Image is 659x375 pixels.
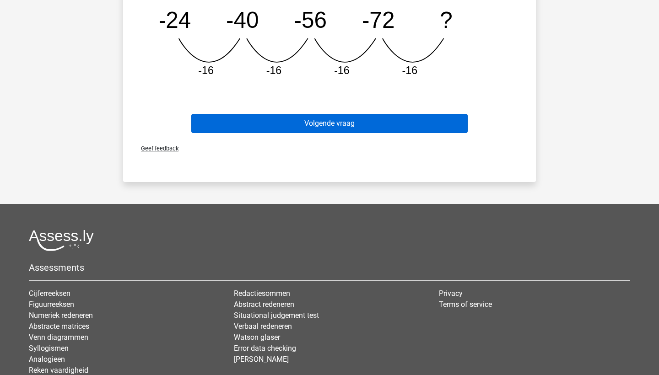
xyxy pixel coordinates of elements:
a: [PERSON_NAME] [234,355,289,364]
a: Privacy [439,289,463,298]
tspan: -24 [158,7,191,32]
a: Syllogismen [29,344,69,353]
h5: Assessments [29,262,630,273]
a: Watson glaser [234,333,280,342]
tspan: -16 [334,64,350,76]
span: Geef feedback [134,145,178,152]
tspan: -40 [226,7,259,32]
tspan: -16 [198,64,214,76]
a: Abstract redeneren [234,300,294,309]
a: Figuurreeksen [29,300,74,309]
a: Error data checking [234,344,296,353]
tspan: ? [440,7,453,32]
a: Analogieen [29,355,65,364]
a: Reken vaardigheid [29,366,88,375]
a: Terms of service [439,300,492,309]
button: Volgende vraag [191,114,468,133]
tspan: -16 [266,64,282,76]
img: Assessly logo [29,230,94,251]
tspan: -56 [294,7,327,32]
a: Verbaal redeneren [234,322,292,331]
a: Cijferreeksen [29,289,70,298]
a: Situational judgement test [234,311,319,320]
tspan: -72 [362,7,394,32]
a: Venn diagrammen [29,333,88,342]
a: Abstracte matrices [29,322,89,331]
a: Numeriek redeneren [29,311,93,320]
tspan: -16 [402,64,418,76]
a: Redactiesommen [234,289,290,298]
